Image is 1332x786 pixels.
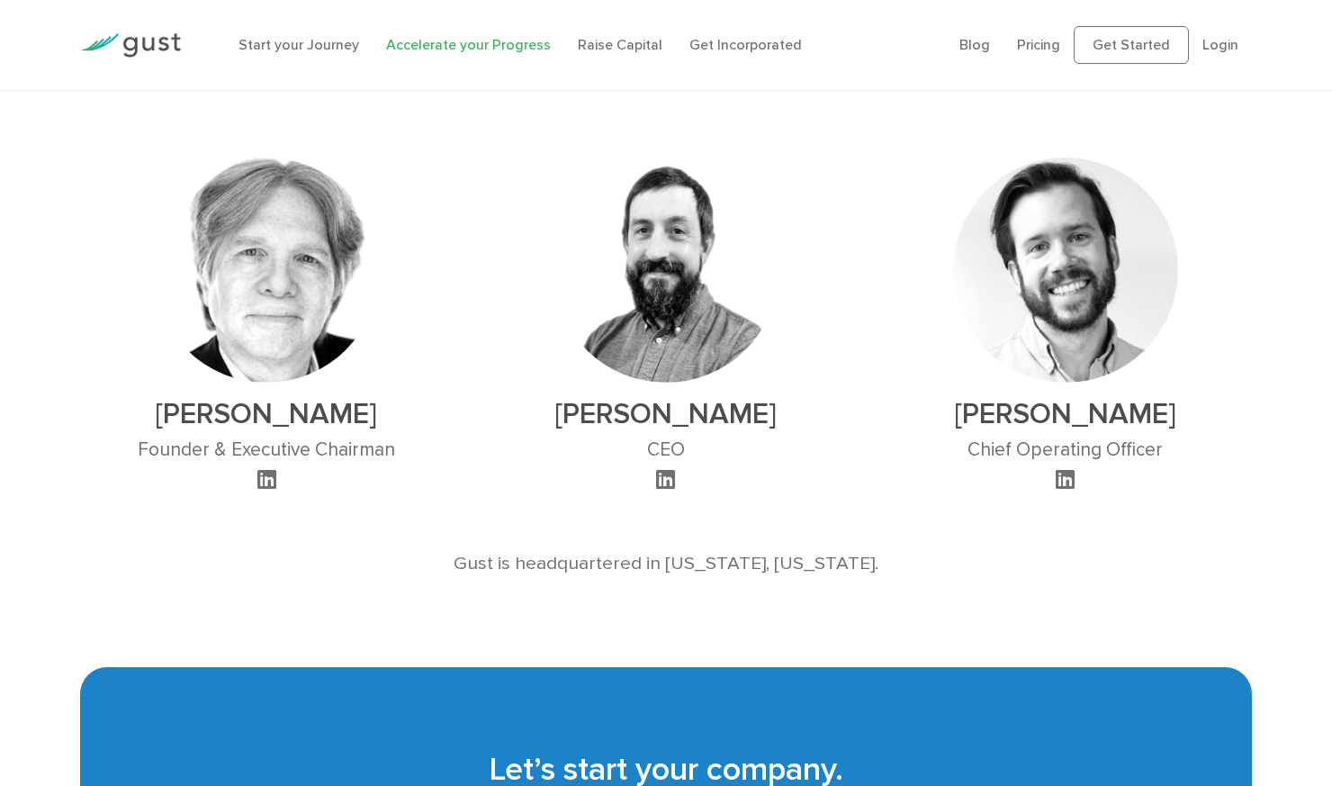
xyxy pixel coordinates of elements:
[1202,36,1238,53] a: Login
[689,36,802,53] a: Get Incorporated
[553,158,778,383] img: Peter Swan
[80,33,181,58] img: Gust Logo
[138,397,395,431] h2: [PERSON_NAME]
[953,397,1178,431] h2: [PERSON_NAME]
[553,397,778,431] h2: [PERSON_NAME]
[138,438,395,461] h3: Founder & Executive Chairman
[1017,36,1060,53] a: Pricing
[123,549,1209,577] p: Gust is headquartered in [US_STATE], [US_STATE].
[953,438,1178,461] h3: Chief Operating Officer
[959,36,990,53] a: Blog
[1074,26,1189,64] a: Get Started
[238,36,359,53] a: Start your Journey
[386,36,551,53] a: Accelerate your Progress
[578,36,662,53] a: Raise Capital
[154,158,379,383] img: David Rose
[953,158,1178,383] img: Ryan Nash
[553,438,778,461] h3: CEO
